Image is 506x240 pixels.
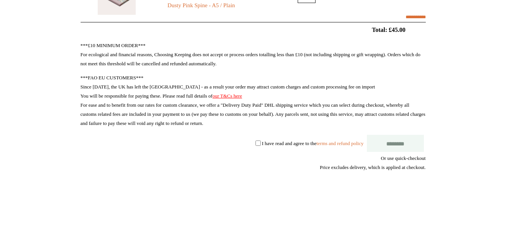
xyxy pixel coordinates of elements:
div: Price excludes delivery, which is applied at checkout. [81,163,426,172]
div: Or use quick-checkout [81,154,426,172]
p: ***FAO EU CUSTOMERS*** Since [DATE], the UK has left the [GEOGRAPHIC_DATA] - as a result your ord... [81,73,426,128]
a: terms and refund policy [316,140,363,146]
iframe: PayPal-paypal [369,199,426,220]
h2: Total: £45.00 [63,26,443,33]
p: ***£10 MINIMUM ORDER*** For ecological and financial reasons, Choosing Keeping does not accept or... [81,41,426,68]
label: I have read and agree to the [262,140,363,146]
a: our T&Cs here [213,93,242,99]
